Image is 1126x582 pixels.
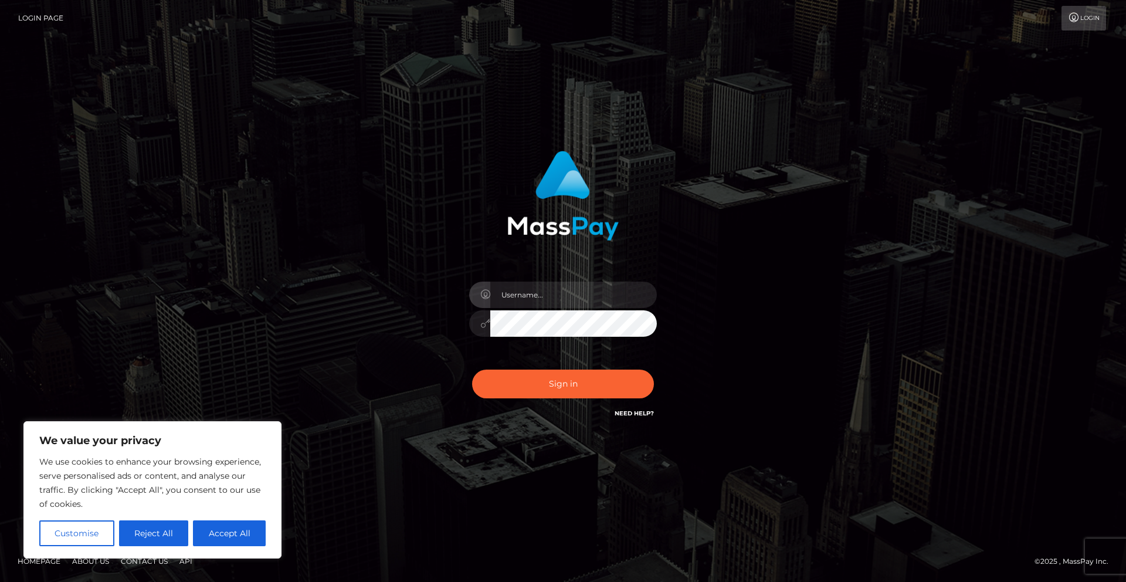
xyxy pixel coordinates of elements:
a: Need Help? [615,410,654,417]
button: Accept All [193,520,266,546]
p: We value your privacy [39,434,266,448]
button: Reject All [119,520,189,546]
input: Username... [490,282,657,308]
button: Customise [39,520,114,546]
a: About Us [67,552,114,570]
button: Sign in [472,370,654,398]
div: © 2025 , MassPay Inc. [1035,555,1117,568]
a: Contact Us [116,552,172,570]
a: Login [1061,6,1106,31]
a: API [175,552,197,570]
a: Homepage [13,552,65,570]
a: Login Page [18,6,63,31]
img: MassPay Login [507,151,619,241]
div: We value your privacy [23,421,281,559]
p: We use cookies to enhance your browsing experience, serve personalised ads or content, and analys... [39,455,266,511]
